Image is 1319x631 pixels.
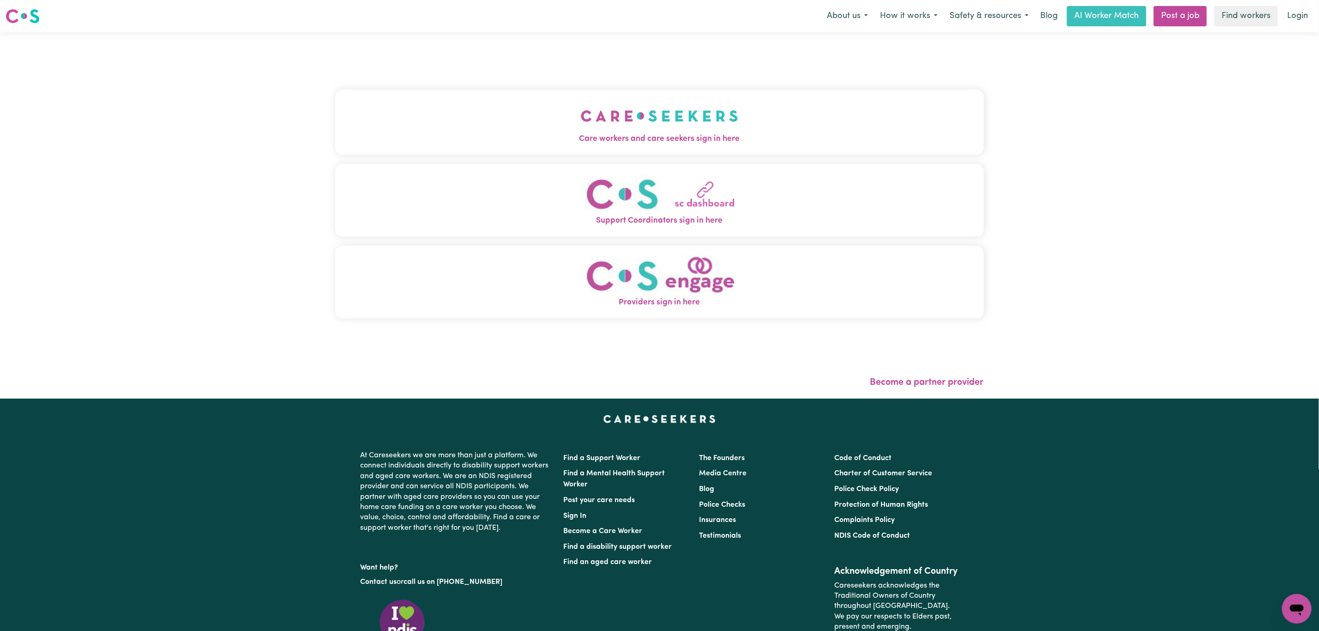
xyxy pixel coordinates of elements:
[834,566,958,577] h2: Acknowledgement of Country
[361,573,553,591] p: or
[335,133,984,145] span: Care workers and care seekers sign in here
[699,485,714,493] a: Blog
[1282,594,1312,624] iframe: Button to launch messaging window, conversation in progress
[834,516,895,524] a: Complaints Policy
[564,470,665,488] a: Find a Mental Health Support Worker
[6,8,40,24] img: Careseekers logo
[361,559,553,573] p: Want help?
[699,455,745,462] a: The Founders
[1154,6,1207,26] a: Post a job
[404,578,503,586] a: call us on [PHONE_NUMBER]
[1067,6,1146,26] a: AI Worker Match
[834,501,928,509] a: Protection of Human Rights
[564,512,587,520] a: Sign In
[335,215,984,227] span: Support Coordinators sign in here
[834,532,910,540] a: NDIS Code of Conduct
[6,6,40,27] a: Careseekers logo
[699,516,736,524] a: Insurances
[564,455,641,462] a: Find a Support Worker
[1214,6,1278,26] a: Find workers
[944,6,1035,26] button: Safety & resources
[870,378,984,387] a: Become a partner provider
[1035,6,1063,26] a: Blog
[564,497,635,504] a: Post your care needs
[699,532,741,540] a: Testimonials
[834,455,891,462] a: Code of Conduct
[564,528,643,535] a: Become a Care Worker
[874,6,944,26] button: How it works
[821,6,874,26] button: About us
[834,485,899,493] a: Police Check Policy
[335,297,984,309] span: Providers sign in here
[699,501,745,509] a: Police Checks
[361,447,553,537] p: At Careseekers we are more than just a platform. We connect individuals directly to disability su...
[564,543,672,551] a: Find a disability support worker
[335,164,984,237] button: Support Coordinators sign in here
[603,415,716,423] a: Careseekers home page
[699,470,747,477] a: Media Centre
[335,246,984,318] button: Providers sign in here
[564,558,652,566] a: Find an aged care worker
[335,90,984,154] button: Care workers and care seekers sign in here
[361,578,397,586] a: Contact us
[1282,6,1313,26] a: Login
[834,470,932,477] a: Charter of Customer Service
